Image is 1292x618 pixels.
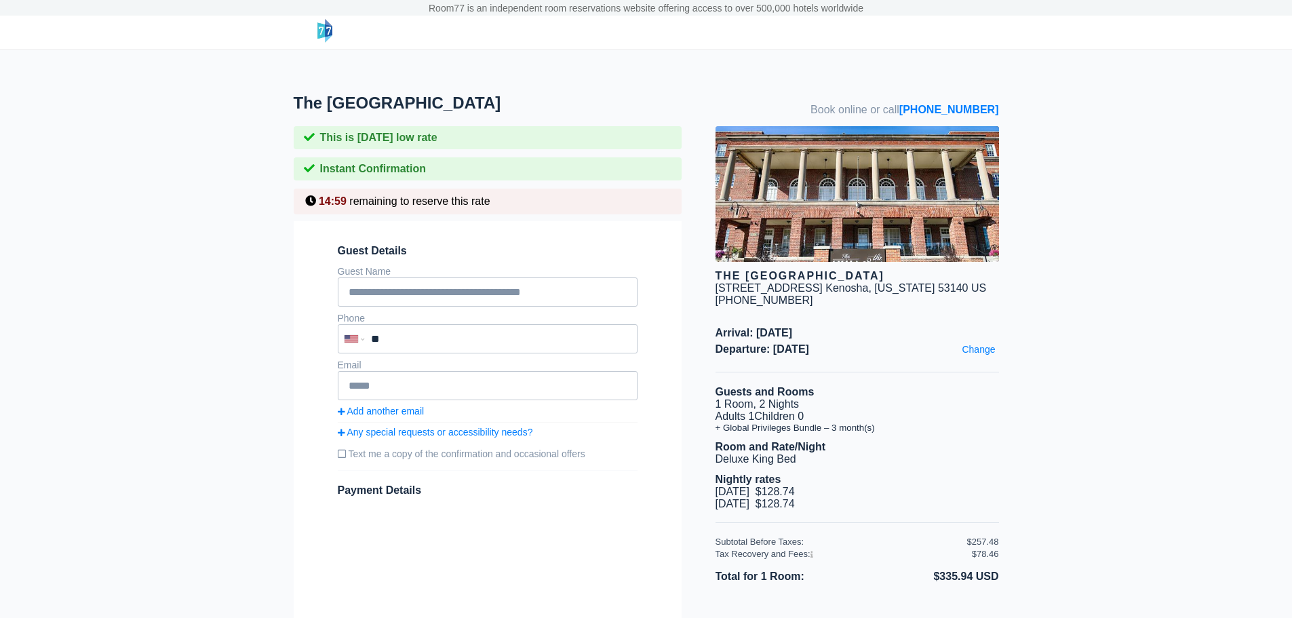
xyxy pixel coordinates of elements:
[967,537,999,547] div: $257.48
[338,245,638,257] span: Guest Details
[857,568,999,585] li: $335.94 USD
[716,453,999,465] li: Deluxe King Bed
[899,104,999,115] a: [PHONE_NUMBER]
[317,19,332,43] img: logo-header-small.png
[716,474,781,485] b: Nightly rates
[716,423,999,433] li: + Global Privileges Bundle – 3 month(s)
[754,410,804,422] span: Children 0
[339,326,368,352] div: United States: +1
[716,282,823,294] div: [STREET_ADDRESS]
[716,386,815,398] b: Guests and Rooms
[810,104,998,116] span: Book online or call
[338,313,365,324] label: Phone
[294,94,716,113] h1: The [GEOGRAPHIC_DATA]
[716,270,999,282] div: The [GEOGRAPHIC_DATA]
[716,486,795,497] span: [DATE] $128.74
[972,549,999,559] div: $78.46
[319,195,347,207] span: 14:59
[349,195,490,207] span: remaining to reserve this rate
[716,549,967,559] div: Tax Recovery and Fees:
[716,327,999,339] span: Arrival: [DATE]
[338,484,422,496] span: Payment Details
[338,406,638,417] a: Add another email
[971,282,986,294] span: US
[716,441,826,452] b: Room and Rate/Night
[716,410,999,423] li: Adults 1
[338,360,361,370] label: Email
[716,568,857,585] li: Total for 1 Room:
[958,341,998,358] a: Change
[716,398,999,410] li: 1 Room, 2 Nights
[716,537,967,547] div: Subtotal Before Taxes:
[338,443,638,465] label: Text me a copy of the confirmation and occasional offers
[716,498,795,509] span: [DATE] $128.74
[338,427,638,438] a: Any special requests or accessibility needs?
[874,282,935,294] span: [US_STATE]
[825,282,872,294] span: Kenosha,
[938,282,968,294] span: 53140
[716,126,999,262] img: hotel image
[294,126,682,149] div: This is [DATE] low rate
[716,343,999,355] span: Departure: [DATE]
[294,157,682,180] div: Instant Confirmation
[338,266,391,277] label: Guest Name
[716,294,999,307] div: [PHONE_NUMBER]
